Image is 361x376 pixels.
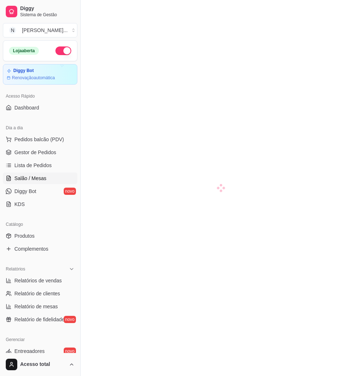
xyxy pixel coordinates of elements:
a: Relatório de mesas [3,301,77,312]
a: Lista de Pedidos [3,160,77,171]
span: Relatório de clientes [14,290,60,297]
a: Relatórios de vendas [3,275,77,286]
a: Dashboard [3,102,77,113]
span: Relatórios de vendas [14,277,62,284]
span: Diggy Bot [14,188,36,195]
div: [PERSON_NAME] ... [22,27,68,34]
span: Relatório de mesas [14,303,58,310]
span: Pedidos balcão (PDV) [14,136,64,143]
a: Relatório de fidelidadenovo [3,314,77,325]
span: Relatório de fidelidade [14,316,64,323]
button: Acesso total [3,356,77,373]
a: KDS [3,198,77,210]
span: N [9,27,16,34]
button: Pedidos balcão (PDV) [3,134,77,145]
a: Produtos [3,230,77,242]
div: Loja aberta [9,47,39,55]
a: DiggySistema de Gestão [3,3,77,20]
a: Salão / Mesas [3,173,77,184]
a: Relatório de clientes [3,288,77,299]
a: Gestor de Pedidos [3,147,77,158]
span: Relatórios [6,266,25,272]
span: Lista de Pedidos [14,162,52,169]
span: Dashboard [14,104,39,111]
button: Select a team [3,23,77,37]
span: Produtos [14,232,35,240]
div: Dia a dia [3,122,77,134]
a: Entregadoresnovo [3,345,77,357]
span: Complementos [14,245,48,252]
span: KDS [14,201,25,208]
button: Alterar Status [55,46,71,55]
article: Renovação automática [12,75,55,81]
span: Acesso total [20,361,66,368]
a: Diggy Botnovo [3,185,77,197]
a: Complementos [3,243,77,255]
span: Diggy [20,5,75,12]
div: Gerenciar [3,334,77,345]
div: Catálogo [3,219,77,230]
span: Sistema de Gestão [20,12,75,18]
article: Diggy Bot [13,68,34,73]
span: Entregadores [14,348,45,355]
span: Gestor de Pedidos [14,149,56,156]
span: Salão / Mesas [14,175,46,182]
a: Diggy BotRenovaçãoautomática [3,64,77,85]
div: Acesso Rápido [3,90,77,102]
